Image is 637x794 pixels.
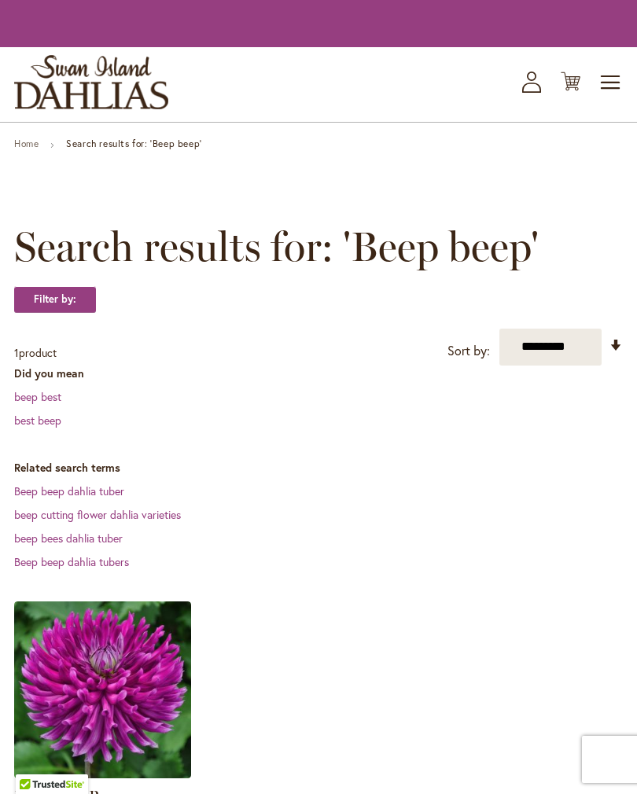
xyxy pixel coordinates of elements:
a: BEEP BEEP [14,766,191,781]
dt: Did you mean [14,366,623,381]
img: BEEP BEEP [14,601,191,778]
p: product [14,340,57,366]
a: Beep beep dahlia tuber [14,483,124,498]
a: Home [14,138,39,149]
strong: Filter by: [14,286,96,313]
strong: Search results for: 'Beep beep' [66,138,202,149]
a: store logo [14,55,168,109]
a: beep cutting flower dahlia varieties [14,507,181,522]
a: beep best [14,389,61,404]
a: beep bees dahlia tuber [14,531,123,546]
dt: Related search terms [14,460,623,476]
span: 1 [14,345,19,360]
a: Beep beep dahlia tubers [14,554,129,569]
a: best beep [14,413,61,428]
label: Sort by: [447,336,490,366]
span: Search results for: 'Beep beep' [14,223,539,270]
